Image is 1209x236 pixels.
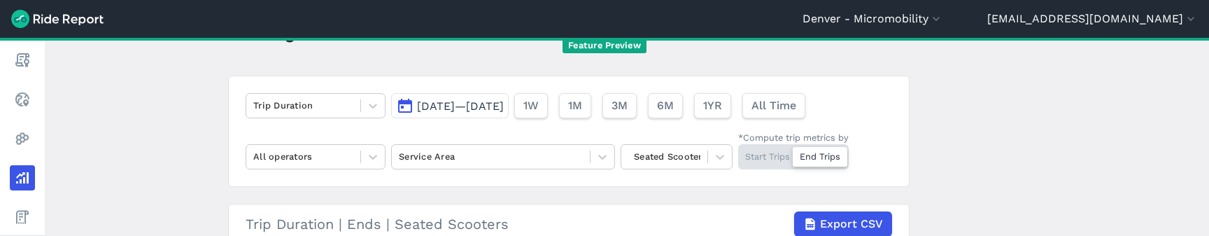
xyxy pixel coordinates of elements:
span: 1YR [703,97,722,114]
a: Realtime [10,87,35,112]
button: 1YR [694,93,731,118]
button: 1M [559,93,591,118]
button: All Time [742,93,805,118]
a: Heatmaps [10,126,35,151]
span: 6M [657,97,674,114]
a: Analyze [10,165,35,190]
button: 3M [602,93,637,118]
span: 1M [568,97,582,114]
span: All Time [751,97,796,114]
img: Ride Report [11,10,104,28]
button: Denver - Micromobility [803,11,943,27]
a: Report [10,48,35,73]
button: 1W [514,93,548,118]
button: [DATE]—[DATE] [391,93,509,118]
button: [EMAIL_ADDRESS][DOMAIN_NAME] [987,11,1198,27]
span: [DATE]—[DATE] [417,99,504,113]
span: Export CSV [820,216,883,232]
button: 6M [648,93,683,118]
a: Fees [10,204,35,230]
span: 3M [611,97,628,114]
span: Feature Preview [563,39,646,53]
div: *Compute trip metrics by [738,131,849,144]
span: 1W [523,97,539,114]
